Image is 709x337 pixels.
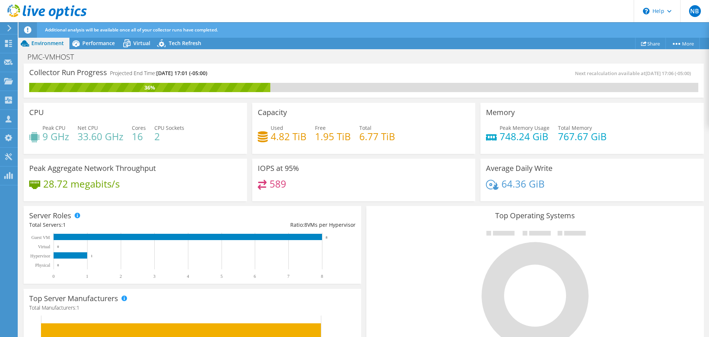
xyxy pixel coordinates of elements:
text: 8 [321,274,323,279]
h3: IOPS at 95% [258,164,299,172]
h4: 64.36 GiB [501,180,545,188]
text: 1 [91,254,93,258]
span: Tech Refresh [169,40,201,47]
text: Virtual [38,244,51,249]
span: Peak CPU [42,124,65,131]
h4: 9 GHz [42,132,69,141]
span: 1 [63,221,66,228]
a: More [665,38,700,49]
span: NB [689,5,701,17]
span: Next recalculation available at [575,70,695,77]
span: Performance [82,40,115,47]
h4: 16 [132,132,146,141]
h4: 767.67 GiB [558,132,607,141]
text: Guest VM [31,235,50,240]
span: Net CPU [78,124,98,131]
span: Total Memory [558,124,592,131]
text: 0 [57,245,59,249]
h4: 6.77 TiB [359,132,395,141]
h4: 748.24 GiB [500,132,549,141]
text: Hypervisor [30,253,50,259]
h3: Peak Aggregate Network Throughput [29,164,156,172]
span: Free [315,124,326,131]
text: 3 [153,274,155,279]
h3: Top Server Manufacturers [29,294,118,303]
h4: 33.60 GHz [78,132,123,141]
h4: Total Manufacturers: [29,304,356,312]
span: Environment [31,40,64,47]
span: Additional analysis will be available once all of your collector runs have completed. [45,27,218,33]
h4: 4.82 TiB [271,132,306,141]
div: Total Servers: [29,221,192,229]
span: Cores [132,124,146,131]
h3: Top Operating Systems [372,212,698,220]
h3: Capacity [258,108,287,117]
span: Total [359,124,371,131]
text: 4 [187,274,189,279]
svg: \n [643,8,650,14]
h4: 2 [154,132,184,141]
span: CPU Sockets [154,124,184,131]
h1: PMC-VMHOST [24,53,85,61]
text: 6 [254,274,256,279]
span: [DATE] 17:06 (-05:00) [645,70,691,77]
h4: 28.72 megabits/s [43,180,120,188]
h3: Server Roles [29,212,71,220]
span: 8 [304,221,307,228]
h3: Average Daily Write [486,164,552,172]
span: 1 [76,304,79,311]
text: 7 [287,274,290,279]
span: Virtual [133,40,150,47]
h4: 589 [270,180,286,188]
div: 36% [29,84,270,92]
text: 8 [326,236,328,239]
div: Ratio: VMs per Hypervisor [192,221,356,229]
h3: CPU [29,108,44,117]
text: 2 [120,274,122,279]
span: Peak Memory Usage [500,124,549,131]
h4: Projected End Time: [110,69,207,77]
text: 1 [86,274,88,279]
span: [DATE] 17:01 (-05:00) [156,70,207,77]
a: Share [635,38,666,49]
text: 5 [220,274,223,279]
h4: 1.95 TiB [315,132,351,141]
text: 0 [52,274,55,279]
h3: Memory [486,108,515,117]
text: Physical [35,263,50,268]
span: Used [271,124,283,131]
text: 0 [57,263,59,267]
